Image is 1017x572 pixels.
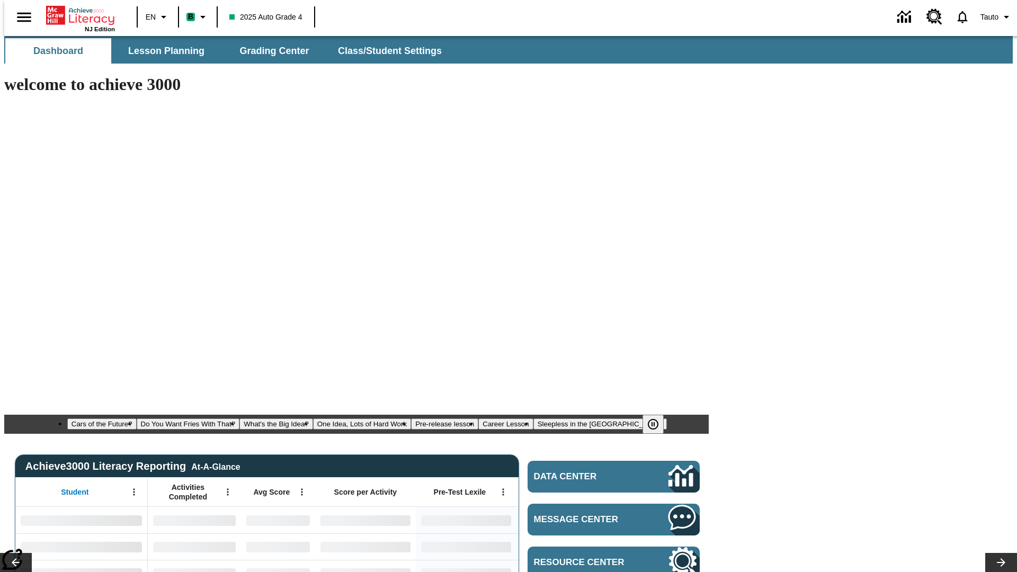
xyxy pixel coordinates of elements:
[334,487,397,497] span: Score per Activity
[191,460,240,472] div: At-A-Glance
[239,418,313,430] button: Slide 3 What's the Big Idea?
[5,38,111,64] button: Dashboard
[985,553,1017,572] button: Lesson carousel, Next
[329,38,450,64] button: Class/Student Settings
[33,45,83,57] span: Dashboard
[113,38,219,64] button: Lesson Planning
[4,38,451,64] div: SubNavbar
[126,484,142,500] button: Open Menu
[313,418,411,430] button: Slide 4 One Idea, Lots of Hard Work
[46,5,115,26] a: Home
[229,12,302,23] span: 2025 Auto Grade 4
[434,487,486,497] span: Pre-Test Lexile
[141,7,175,26] button: Language: EN, Select a language
[4,75,709,94] h1: welcome to achieve 3000
[148,507,241,533] div: No Data,
[137,418,240,430] button: Slide 2 Do You Want Fries With That?
[241,507,315,533] div: No Data,
[25,460,240,472] span: Achieve3000 Literacy Reporting
[148,533,241,560] div: No Data,
[221,38,327,64] button: Grading Center
[239,45,309,57] span: Grading Center
[85,26,115,32] span: NJ Edition
[4,36,1013,64] div: SubNavbar
[220,484,236,500] button: Open Menu
[67,418,137,430] button: Slide 1 Cars of the Future?
[146,12,156,23] span: EN
[411,418,478,430] button: Slide 5 Pre-release lesson
[188,10,193,23] span: B
[46,4,115,32] div: Home
[61,487,88,497] span: Student
[920,3,949,31] a: Resource Center, Will open in new tab
[528,461,700,493] a: Data Center
[495,484,511,500] button: Open Menu
[338,45,442,57] span: Class/Student Settings
[182,7,213,26] button: Boost Class color is mint green. Change class color
[294,484,310,500] button: Open Menu
[128,45,204,57] span: Lesson Planning
[478,418,533,430] button: Slide 6 Career Lesson
[643,415,674,434] div: Pause
[533,418,667,430] button: Slide 7 Sleepless in the Animal Kingdom
[643,415,664,434] button: Pause
[8,2,40,33] button: Open side menu
[891,3,920,32] a: Data Center
[153,482,223,502] span: Activities Completed
[534,557,637,568] span: Resource Center
[253,487,290,497] span: Avg Score
[980,12,998,23] span: Tauto
[241,533,315,560] div: No Data,
[534,471,633,482] span: Data Center
[528,504,700,535] a: Message Center
[534,514,637,525] span: Message Center
[976,7,1017,26] button: Profile/Settings
[949,3,976,31] a: Notifications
